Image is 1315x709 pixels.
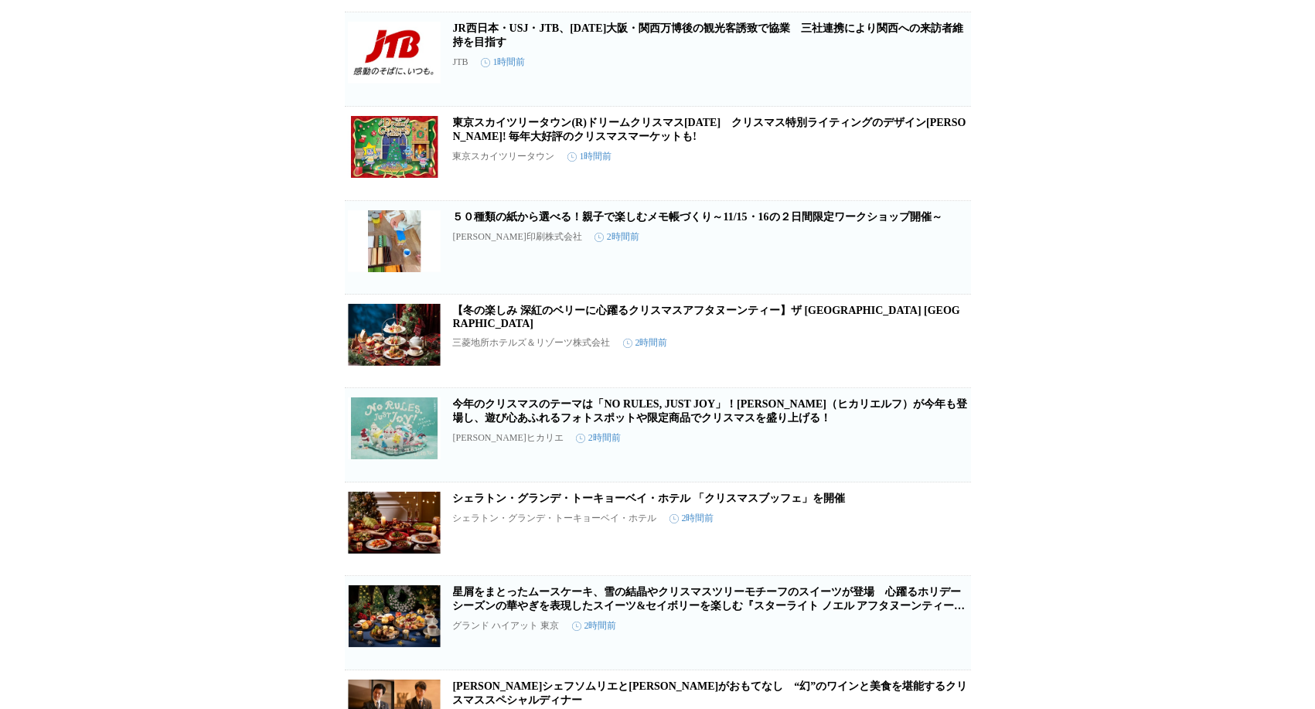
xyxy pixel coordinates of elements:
img: ５０種類の紙から選べる！親子で楽しむメモ帳づくり～11/15・16の２日間限定ワークショップ開催～ [348,210,441,272]
p: シェラトン・グランデ・トーキョーベイ・ホテル [453,512,657,525]
a: ５０種類の紙から選べる！親子で楽しむメモ帳づくり～11/15・16の２日間限定ワークショップ開催～ [453,211,942,223]
a: 東京スカイツリータウン(R)ドリームクリスマス[DATE] クリスマス特別ライティングのデザイン[PERSON_NAME]! 毎年大好評のクリスマスマーケットも! [453,117,966,142]
img: 星屑をまとったムースケーキ、雪の結晶やクリスマスツリーモチーフのスイーツが登場 心躍るホリデーシーズンの華やぎを表現したスイーツ&セイボリーを楽しむ『スターライト ノエル アフタヌーンティー』開催 [348,585,441,647]
p: 東京スカイツリータウン [453,150,555,163]
a: 星屑をまとったムースケーキ、雪の結晶やクリスマスツリーモチーフのスイーツが登場 心躍るホリデーシーズンの華やぎを表現したスイーツ&セイボリーを楽しむ『スターライト ノエル アフタヌーンティー』開催 [453,586,966,625]
time: 2時間前 [594,230,639,244]
time: 2時間前 [623,336,668,349]
a: 【冬の楽しみ 深紅のベリーに心躍るクリスマスアフタヌーンティー】ザ [GEOGRAPHIC_DATA] [GEOGRAPHIC_DATA] [453,305,960,329]
img: 【冬の楽しみ 深紅のベリーに心躍るクリスマスアフタヌーンティー】ザ ロイヤルパークホテル アイコニック 東京汐留 [348,304,441,366]
img: 今年のクリスマスのテーマは「NO RULES, JUST JOY」！HikariELF（ヒカリエルフ）が今年も登場し、遊び心あふれるフォトスポットや限定商品でクリスマスを盛り上げる！ [348,397,441,459]
img: JR西日本・USJ・JTB、2025年大阪・関西万博後の観光客誘致で協業 三社連携により関西への来訪者維持を目指す [348,22,441,84]
time: 2時間前 [669,512,714,525]
a: JR西日本・USJ・JTB、[DATE]大阪・関西万博後の観光客誘致で協業 三社連携により関西への来訪者維持を目指す [453,22,964,48]
p: JTB [453,56,468,68]
p: グランド ハイアット 東京 [453,619,560,632]
p: [PERSON_NAME]印刷株式会社 [453,230,582,244]
img: 東京スカイツリータウン(R)ドリームクリスマス2025 クリスマス特別ライティングのデザイン一新! 毎年大好評のクリスマスマーケットも! [348,116,441,178]
time: 1時間前 [567,150,612,163]
p: [PERSON_NAME]ヒカリエ [453,431,564,445]
a: [PERSON_NAME]シェフソムリエと[PERSON_NAME]がおもてなし “幻”のワインと美食を堪能するクリスマススペシャルディナー [453,680,968,706]
time: 2時間前 [576,431,621,445]
a: 今年のクリスマスのテーマは「NO RULES, JUST JOY」！[PERSON_NAME]（ヒカリエルフ）が今年も登場し、遊び心あふれるフォトスポットや限定商品でクリスマスを盛り上げる！ [453,398,968,424]
time: 1時間前 [481,56,526,69]
a: シェラトン・グランデ・トーキョーベイ・ホテル 「クリスマスブッフェ」を開催 [453,493,846,504]
img: シェラトン・グランデ・トーキョーベイ・ホテル 「クリスマスブッフェ」を開催 [348,492,441,554]
time: 2時間前 [572,619,617,632]
p: 三菱地所ホテルズ＆リゾーツ株式会社 [453,336,611,349]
